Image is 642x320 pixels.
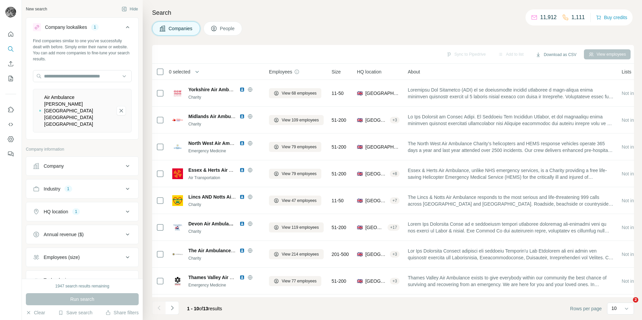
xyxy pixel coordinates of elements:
[633,297,638,303] span: 2
[5,72,16,85] button: My lists
[282,90,317,96] span: View 68 employees
[188,282,261,288] div: Emergency Medicine
[269,196,321,206] button: View 47 employees
[199,306,203,311] span: of
[172,88,183,99] img: Logo of Yorkshire Air Ambulance
[188,248,249,253] span: The Air Ambulance Service
[357,68,381,75] span: HQ location
[169,68,190,75] span: 0 selected
[390,251,400,257] div: + 3
[622,68,631,75] span: Lists
[72,209,80,215] div: 1
[239,275,245,280] img: LinkedIn logo
[332,278,347,284] span: 51-200
[365,117,387,123] span: [GEOGRAPHIC_DATA], [GEOGRAPHIC_DATA], [GEOGRAPHIC_DATA]
[172,249,183,260] img: Logo of The Air Ambulance Service
[44,231,84,238] div: Annual revenue ($)
[188,121,261,127] div: Charity
[282,224,319,230] span: View 119 employees
[357,224,363,231] span: 🇬🇧
[188,202,261,208] div: Charity
[188,220,236,227] span: Devon Air Ambulance
[282,171,317,177] span: View 79 employees
[239,194,245,200] img: LinkedIn logo
[5,28,16,40] button: Quick start
[408,113,613,127] span: Lo Ips Dolorsit am Consec Adipi. El Seddoeiu Tem Incididun Utlabor, et dol magnaaliqu enima minim...
[408,248,613,261] span: Lor Ips Dolorsita Consect adipisci eli seddoeiu Temporin’u Lab Etdolorem ali eni admin ven quisno...
[39,109,42,112] img: Air Ambulance Charity Kent Surrey Sussex-logo
[188,228,261,234] div: Charity
[117,106,126,115] button: Air Ambulance Charity Kent Surrey Sussex-remove-button
[357,197,363,204] span: 🇬🇧
[357,90,363,97] span: 🇬🇧
[172,115,183,125] img: Logo of Midlands Air Ambulance Charity
[203,306,209,311] span: 13
[408,274,613,288] span: Thames Valley Air Ambulance exists to give everybody within our community the best chance of surv...
[44,163,64,169] div: Company
[269,115,324,125] button: View 109 employees
[531,50,581,60] button: Download as CSV
[332,224,347,231] span: 51-200
[390,198,400,204] div: + 7
[365,197,387,204] span: [GEOGRAPHIC_DATA], [GEOGRAPHIC_DATA], [GEOGRAPHIC_DATA]
[332,170,347,177] span: 51-200
[26,158,138,174] button: Company
[365,144,400,150] span: [GEOGRAPHIC_DATA], [GEOGRAPHIC_DATA]
[44,185,60,192] div: Industry
[332,144,347,150] span: 51-200
[172,222,183,233] img: Logo of Devon Air Ambulance
[172,195,183,206] img: Logo of Lincs AND Notts Air Ambulance
[188,275,255,280] span: Thames Valley Air Ambulance
[188,175,261,181] div: Air Transportation
[365,90,400,97] span: [GEOGRAPHIC_DATA], [GEOGRAPHIC_DATA]
[169,25,193,32] span: Companies
[357,117,363,123] span: 🇬🇧
[269,68,292,75] span: Employees
[117,4,143,14] button: Hide
[269,88,321,98] button: View 68 employees
[408,140,613,154] span: The North West Air Ambulance Charity’s helicopters and HEMS response vehicles operate 365 days a ...
[188,94,261,100] div: Charity
[390,278,400,284] div: + 3
[269,249,324,259] button: View 214 employees
[26,204,138,220] button: HQ location1
[220,25,235,32] span: People
[64,186,72,192] div: 1
[5,58,16,70] button: Enrich CSV
[282,251,319,257] span: View 214 employees
[282,144,317,150] span: View 79 employees
[5,148,16,160] button: Feedback
[44,94,111,127] div: Air Ambulance [PERSON_NAME][GEOGRAPHIC_DATA] [GEOGRAPHIC_DATA] [GEOGRAPHIC_DATA]
[387,224,400,230] div: + 17
[408,87,613,100] span: Loremipsu Dol Sitametco (ADI) el se doeiusmodte incidid utlaboree d magn-aliqua enima minimven qu...
[571,13,585,21] p: 1,111
[239,141,245,146] img: LinkedIn logo
[188,141,265,146] span: North West Air Ambulance Charity
[26,272,138,288] button: Technologies
[239,167,245,173] img: LinkedIn logo
[239,87,245,92] img: LinkedIn logo
[239,114,245,119] img: LinkedIn logo
[5,118,16,130] button: Use Surfe API
[282,278,317,284] span: View 77 employees
[5,104,16,116] button: Use Surfe on LinkedIn
[166,301,179,315] button: Navigate to next page
[44,254,80,261] div: Employees (size)
[26,146,139,152] p: Company information
[596,13,627,22] button: Buy credits
[269,169,321,179] button: View 79 employees
[5,43,16,55] button: Search
[26,249,138,265] button: Employees (size)
[357,278,363,284] span: 🇬🇧
[5,133,16,145] button: Dashboard
[45,24,87,31] div: Company lookalikes
[26,6,47,12] div: New search
[619,297,635,313] iframe: Intercom live chat
[188,148,261,154] div: Emergency Medicine
[357,170,363,177] span: 🇬🇧
[408,194,613,207] span: The Lincs & Notts Air Ambulance responds to the most serious and life-threatening 999 calls acros...
[332,68,341,75] span: Size
[332,117,347,123] span: 51-200
[269,222,324,232] button: View 119 employees
[55,283,109,289] div: 1947 search results remaining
